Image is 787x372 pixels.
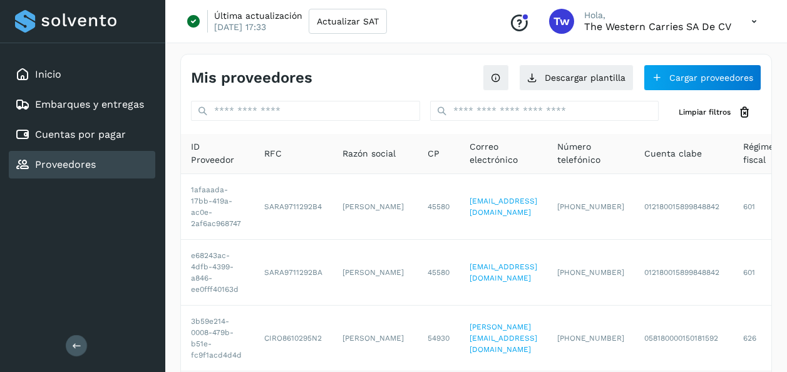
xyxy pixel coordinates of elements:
[35,128,126,140] a: Cuentas por pagar
[584,10,731,21] p: Hola,
[9,91,155,118] div: Embarques y entregas
[557,268,624,277] span: [PHONE_NUMBER]
[309,9,387,34] button: Actualizar SAT
[743,140,779,167] span: Régimen fiscal
[264,147,282,160] span: RFC
[191,69,312,87] h4: Mis proveedores
[9,121,155,148] div: Cuentas por pagar
[418,306,460,371] td: 54930
[557,202,624,211] span: [PHONE_NUMBER]
[254,240,332,306] td: SARA9711292BA
[35,98,144,110] a: Embarques y entregas
[214,10,302,21] p: Última actualización
[418,240,460,306] td: 45580
[181,306,254,371] td: 3b59e214-0008-479b-b51e-fc9f1acd4d4d
[679,106,731,118] span: Limpiar filtros
[9,151,155,178] div: Proveedores
[470,323,537,354] a: [PERSON_NAME][EMAIL_ADDRESS][DOMAIN_NAME]
[317,17,379,26] span: Actualizar SAT
[519,65,634,91] button: Descargar plantilla
[181,240,254,306] td: e68243ac-4dfb-4399-a846-ee0fff40163d
[418,174,460,240] td: 45580
[584,21,731,33] p: The western carries SA de CV
[470,197,537,217] a: [EMAIL_ADDRESS][DOMAIN_NAME]
[634,240,733,306] td: 012180015899848842
[470,140,537,167] span: Correo electrónico
[35,68,61,80] a: Inicio
[332,174,418,240] td: [PERSON_NAME]
[254,174,332,240] td: SARA9711292B4
[644,147,702,160] span: Cuenta clabe
[557,140,624,167] span: Número telefónico
[181,174,254,240] td: 1afaaada-17bb-419a-ac0e-2af6ac968747
[470,262,537,282] a: [EMAIL_ADDRESS][DOMAIN_NAME]
[557,334,624,343] span: [PHONE_NUMBER]
[342,147,396,160] span: Razón social
[332,240,418,306] td: [PERSON_NAME]
[254,306,332,371] td: CIRO8610295N2
[9,61,155,88] div: Inicio
[332,306,418,371] td: [PERSON_NAME]
[644,65,761,91] button: Cargar proveedores
[428,147,440,160] span: CP
[35,158,96,170] a: Proveedores
[634,306,733,371] td: 058180000150181592
[214,21,266,33] p: [DATE] 17:33
[191,140,244,167] span: ID Proveedor
[634,174,733,240] td: 012180015899848842
[669,101,761,124] button: Limpiar filtros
